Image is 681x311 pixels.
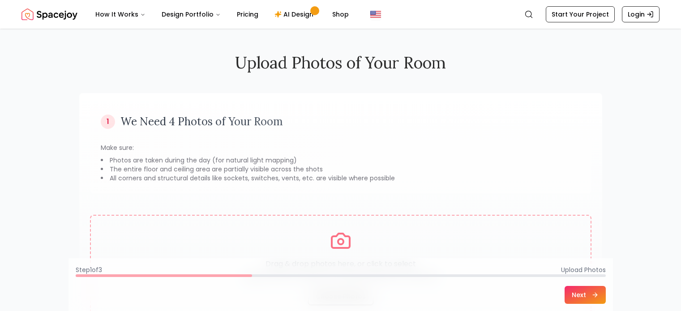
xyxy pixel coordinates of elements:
span: Step 1 of 3 [76,265,102,274]
img: United States [370,9,381,20]
p: Make sure: [101,143,581,152]
img: Spacejoy Logo [21,5,77,23]
button: Next [565,286,606,304]
a: Shop [325,5,356,23]
h3: We Need 4 Photos of Your Room [120,115,283,129]
button: How It Works [88,5,153,23]
button: Design Portfolio [154,5,228,23]
li: Photos are taken during the day (for natural light mapping) [101,156,581,165]
nav: Main [88,5,356,23]
h2: Upload Photos of Your Room [79,54,602,72]
a: Start Your Project [546,6,615,22]
div: 1 [101,115,115,129]
a: AI Design [267,5,323,23]
a: Spacejoy [21,5,77,23]
li: All corners and structural details like sockets, switches, vents, etc. are visible where possible [101,174,581,183]
li: The entire floor and ceiling area are partially visible across the shots [101,165,581,174]
a: Pricing [230,5,266,23]
span: Upload Photos [561,265,606,274]
a: Login [622,6,660,22]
